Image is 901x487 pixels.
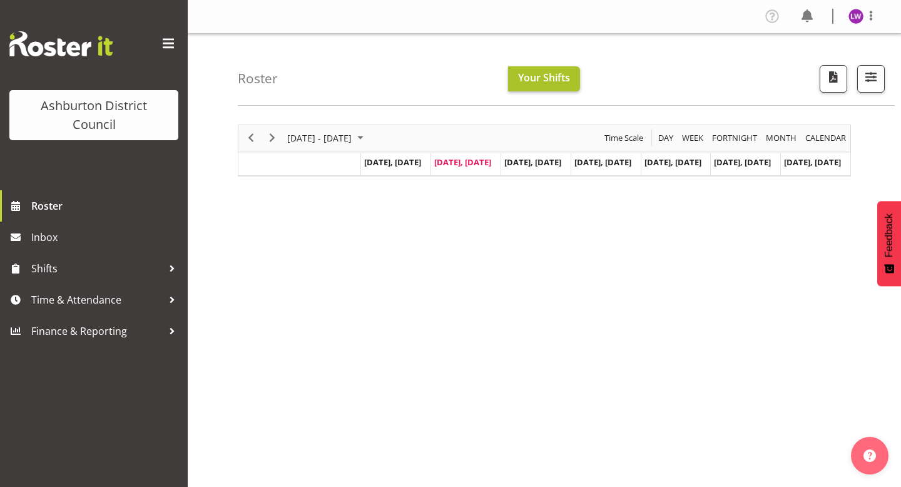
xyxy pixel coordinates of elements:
[504,156,561,168] span: [DATE], [DATE]
[31,228,181,247] span: Inbox
[714,156,771,168] span: [DATE], [DATE]
[31,259,163,278] span: Shifts
[22,96,166,134] div: Ashburton District Council
[364,156,421,168] span: [DATE], [DATE]
[863,449,876,462] img: help-xxl-2.png
[283,125,371,151] div: August 25 - 31, 2025
[262,125,283,151] div: next period
[603,130,646,146] button: Time Scale
[877,201,901,286] button: Feedback - Show survey
[857,65,885,93] button: Filter Shifts
[238,125,851,177] div: Timeline Week of August 26, 2025
[804,130,847,146] span: calendar
[286,130,353,146] span: [DATE] - [DATE]
[518,71,570,85] span: Your Shifts
[848,9,863,24] img: laura-williams11717.jpg
[656,130,676,146] button: Timeline Day
[264,130,281,146] button: Next
[243,130,260,146] button: Previous
[31,197,181,215] span: Roster
[9,31,113,56] img: Rosterit website logo
[574,156,631,168] span: [DATE], [DATE]
[681,130,705,146] span: Week
[820,65,847,93] button: Download a PDF of the roster according to the set date range.
[710,130,760,146] button: Fortnight
[803,130,848,146] button: Month
[764,130,799,146] button: Timeline Month
[657,130,674,146] span: Day
[31,290,163,309] span: Time & Attendance
[238,71,278,86] h4: Roster
[883,213,895,257] span: Feedback
[680,130,706,146] button: Timeline Week
[31,322,163,341] span: Finance & Reporting
[603,130,644,146] span: Time Scale
[644,156,701,168] span: [DATE], [DATE]
[240,125,262,151] div: previous period
[508,66,580,91] button: Your Shifts
[765,130,798,146] span: Month
[434,156,491,168] span: [DATE], [DATE]
[711,130,758,146] span: Fortnight
[285,130,369,146] button: August 2025
[784,156,841,168] span: [DATE], [DATE]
